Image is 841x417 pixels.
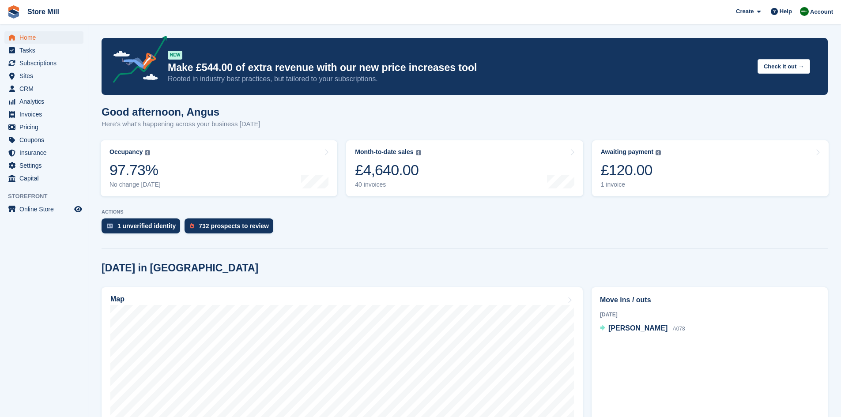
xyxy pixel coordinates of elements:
[4,83,83,95] a: menu
[600,311,819,319] div: [DATE]
[19,31,72,44] span: Home
[19,95,72,108] span: Analytics
[102,218,185,238] a: 1 unverified identity
[4,147,83,159] a: menu
[117,222,176,229] div: 1 unverified identity
[19,44,72,56] span: Tasks
[600,323,685,334] a: [PERSON_NAME] A078
[4,203,83,215] a: menu
[102,119,260,129] p: Here's what's happening across your business [DATE]
[24,4,63,19] a: Store Mill
[7,5,20,19] img: stora-icon-8386f47178a22dfd0bd8f6a31ec36ba5ce8667c1dd55bd0f319d3a0aa187defe.svg
[19,203,72,215] span: Online Store
[780,7,792,16] span: Help
[4,31,83,44] a: menu
[4,44,83,56] a: menu
[810,8,833,16] span: Account
[4,108,83,120] a: menu
[800,7,809,16] img: Angus
[110,295,124,303] h2: Map
[19,147,72,159] span: Insurance
[673,326,685,332] span: A078
[736,7,754,16] span: Create
[145,150,150,155] img: icon-info-grey-7440780725fd019a000dd9b08b2336e03edf1995a4989e88bcd33f0948082b44.svg
[101,140,337,196] a: Occupancy 97.73% No change [DATE]
[416,150,421,155] img: icon-info-grey-7440780725fd019a000dd9b08b2336e03edf1995a4989e88bcd33f0948082b44.svg
[8,192,88,201] span: Storefront
[601,181,661,188] div: 1 invoice
[199,222,269,229] div: 732 prospects to review
[190,223,194,229] img: prospect-51fa495bee0391a8d652442698ab0144808aea92771e9ea1ae160a38d050c398.svg
[19,57,72,69] span: Subscriptions
[4,172,83,184] a: menu
[109,148,143,156] div: Occupancy
[4,70,83,82] a: menu
[185,218,278,238] a: 732 prospects to review
[355,148,413,156] div: Month-to-date sales
[19,172,72,184] span: Capital
[4,159,83,172] a: menu
[346,140,583,196] a: Month-to-date sales £4,640.00 40 invoices
[19,134,72,146] span: Coupons
[601,148,654,156] div: Awaiting payment
[4,121,83,133] a: menu
[102,209,828,215] p: ACTIONS
[102,262,258,274] h2: [DATE] in [GEOGRAPHIC_DATA]
[601,161,661,179] div: £120.00
[19,121,72,133] span: Pricing
[73,204,83,214] a: Preview store
[355,181,421,188] div: 40 invoices
[19,159,72,172] span: Settings
[168,74,750,84] p: Rooted in industry best practices, but tailored to your subscriptions.
[656,150,661,155] img: icon-info-grey-7440780725fd019a000dd9b08b2336e03edf1995a4989e88bcd33f0948082b44.svg
[608,324,668,332] span: [PERSON_NAME]
[19,70,72,82] span: Sites
[4,95,83,108] a: menu
[758,59,810,74] button: Check it out →
[4,134,83,146] a: menu
[592,140,829,196] a: Awaiting payment £120.00 1 invoice
[355,161,421,179] div: £4,640.00
[106,36,167,86] img: price-adjustments-announcement-icon-8257ccfd72463d97f412b2fc003d46551f7dbcb40ab6d574587a9cd5c0d94...
[102,106,260,118] h1: Good afternoon, Angus
[168,51,182,60] div: NEW
[107,223,113,229] img: verify_identity-adf6edd0f0f0b5bbfe63781bf79b02c33cf7c696d77639b501bdc392416b5a36.svg
[19,108,72,120] span: Invoices
[109,161,161,179] div: 97.73%
[168,61,750,74] p: Make £544.00 of extra revenue with our new price increases tool
[4,57,83,69] a: menu
[109,181,161,188] div: No change [DATE]
[600,295,819,305] h2: Move ins / outs
[19,83,72,95] span: CRM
